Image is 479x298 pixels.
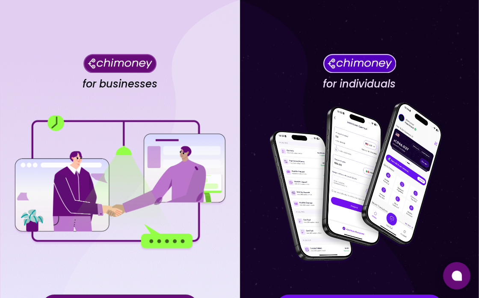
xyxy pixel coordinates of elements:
[83,54,157,73] img: Chimoney for businesses
[323,54,396,73] img: Chimoney for individuals
[443,262,470,289] button: Open chat window
[83,78,157,90] h4: for businesses
[13,115,227,250] img: for businesses
[252,97,466,269] img: for individuals
[323,78,396,90] h4: for individuals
